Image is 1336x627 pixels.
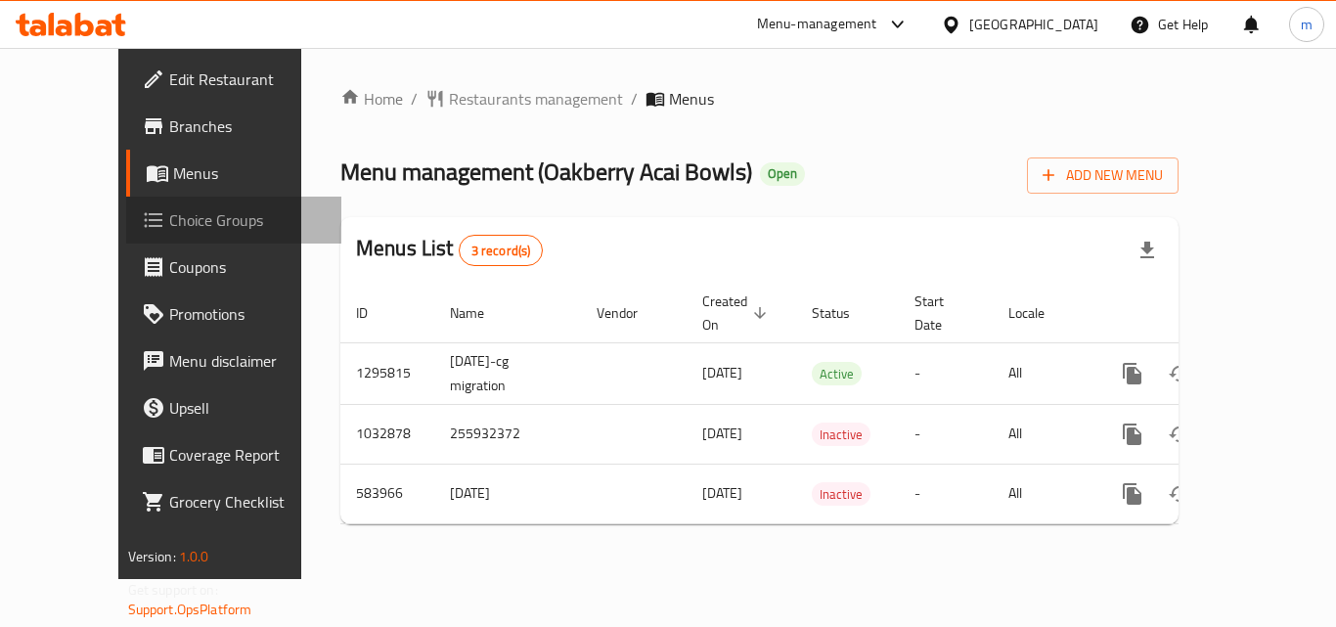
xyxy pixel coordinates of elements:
[812,483,870,506] span: Inactive
[760,162,805,186] div: Open
[812,363,862,385] span: Active
[411,87,418,111] li: /
[126,431,341,478] a: Coverage Report
[179,544,209,569] span: 1.0.0
[597,301,663,325] span: Vendor
[812,301,875,325] span: Status
[173,161,326,185] span: Menus
[702,421,742,446] span: [DATE]
[169,208,326,232] span: Choice Groups
[340,87,403,111] a: Home
[169,443,326,467] span: Coverage Report
[450,301,510,325] span: Name
[1109,470,1156,517] button: more
[899,464,993,523] td: -
[356,234,543,266] h2: Menus List
[1109,411,1156,458] button: more
[993,464,1093,523] td: All
[126,56,341,103] a: Edit Restaurant
[126,478,341,525] a: Grocery Checklist
[812,362,862,385] div: Active
[340,404,434,464] td: 1032878
[126,244,341,291] a: Coupons
[812,423,870,446] div: Inactive
[425,87,623,111] a: Restaurants management
[899,342,993,404] td: -
[899,404,993,464] td: -
[702,290,773,336] span: Created On
[356,301,393,325] span: ID
[434,464,581,523] td: [DATE]
[1027,157,1179,194] button: Add New Menu
[459,235,544,266] div: Total records count
[169,490,326,514] span: Grocery Checklist
[1156,411,1203,458] button: Change Status
[669,87,714,111] span: Menus
[702,360,742,385] span: [DATE]
[1124,227,1171,274] div: Export file
[969,14,1098,35] div: [GEOGRAPHIC_DATA]
[993,404,1093,464] td: All
[169,349,326,373] span: Menu disclaimer
[914,290,969,336] span: Start Date
[760,165,805,182] span: Open
[340,464,434,523] td: 583966
[631,87,638,111] li: /
[1301,14,1313,35] span: m
[126,197,341,244] a: Choice Groups
[169,396,326,420] span: Upsell
[126,291,341,337] a: Promotions
[128,544,176,569] span: Version:
[1008,301,1070,325] span: Locale
[126,103,341,150] a: Branches
[169,67,326,91] span: Edit Restaurant
[126,384,341,431] a: Upsell
[460,242,543,260] span: 3 record(s)
[1109,350,1156,397] button: more
[126,150,341,197] a: Menus
[449,87,623,111] span: Restaurants management
[1093,284,1313,343] th: Actions
[1156,470,1203,517] button: Change Status
[993,342,1093,404] td: All
[812,482,870,506] div: Inactive
[340,150,752,194] span: Menu management ( Oakberry Acai Bowls )
[126,337,341,384] a: Menu disclaimer
[340,87,1179,111] nav: breadcrumb
[757,13,877,36] div: Menu-management
[1156,350,1203,397] button: Change Status
[169,302,326,326] span: Promotions
[128,577,218,603] span: Get support on:
[169,255,326,279] span: Coupons
[340,342,434,404] td: 1295815
[340,284,1313,524] table: enhanced table
[128,597,252,622] a: Support.OpsPlatform
[434,342,581,404] td: [DATE]-cg migration
[169,114,326,138] span: Branches
[1043,163,1163,188] span: Add New Menu
[812,424,870,446] span: Inactive
[702,480,742,506] span: [DATE]
[434,404,581,464] td: 255932372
